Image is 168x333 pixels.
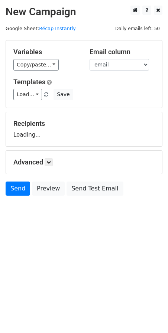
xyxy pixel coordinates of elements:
a: Récap Instantly [39,26,76,31]
div: Loading... [13,120,155,139]
a: Copy/paste... [13,59,59,71]
span: Daily emails left: 50 [113,25,162,33]
a: Send Test Email [67,182,123,196]
button: Save [54,89,73,100]
a: Daily emails left: 50 [113,26,162,31]
a: Preview [32,182,65,196]
a: Templates [13,78,45,86]
h5: Email column [90,48,155,56]
h5: Recipients [13,120,155,128]
small: Google Sheet: [6,26,76,31]
h5: Variables [13,48,78,56]
h5: Advanced [13,158,155,166]
h2: New Campaign [6,6,162,18]
a: Load... [13,89,42,100]
a: Send [6,182,30,196]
